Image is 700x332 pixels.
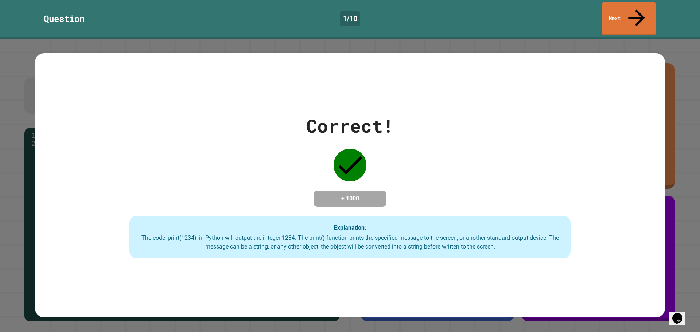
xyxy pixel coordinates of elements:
div: Correct! [306,112,394,140]
strong: Explanation: [334,224,366,231]
div: The code 'print(1234)' in Python will output the integer 1234. The print() function prints the sp... [137,234,563,251]
a: Next [602,2,656,35]
iframe: chat widget [669,303,693,325]
div: Question [44,12,85,25]
div: 1 / 10 [340,11,360,26]
h4: + 1000 [321,194,379,203]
